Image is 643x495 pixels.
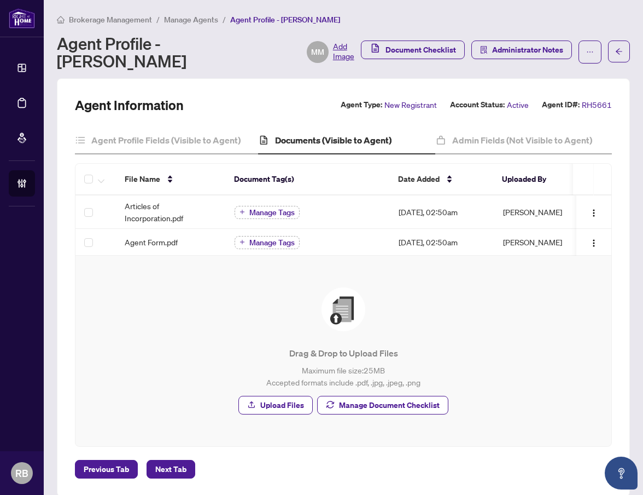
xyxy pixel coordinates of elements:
[452,134,592,147] h4: Admin Fields (Not Visible to Agent)
[69,15,152,25] span: Brokerage Management
[480,46,488,54] span: solution
[589,209,598,217] img: Logo
[91,134,241,147] h4: Agent Profile Fields (Visible to Agent)
[385,41,456,59] span: Document Checklist
[84,461,129,478] span: Previous Tab
[97,347,589,360] p: Drag & Drop to Upload Files
[361,41,465,59] button: Document Checklist
[164,15,218,25] span: Manage Agents
[97,364,589,388] p: Maximum file size: 25 MB Accepted formats include .pdf, .jpg, .jpeg, .png
[507,99,529,111] span: Active
[311,46,324,58] span: MM
[585,203,603,221] button: Logo
[235,236,300,249] button: Manage Tags
[156,13,160,26] li: /
[333,41,354,63] span: Add Image
[542,99,580,111] label: Agent ID#:
[586,48,594,56] span: ellipsis
[57,34,354,70] div: Agent Profile - [PERSON_NAME]
[125,173,160,185] span: File Name
[390,229,494,256] td: [DATE], 02:50am
[384,99,437,111] span: New Registrant
[339,396,440,414] span: Manage Document Checklist
[398,173,440,185] span: Date Added
[223,13,226,26] li: /
[75,460,138,479] button: Previous Tab
[341,99,382,111] label: Agent Type:
[239,239,245,245] span: plus
[493,164,575,195] th: Uploaded By
[155,461,186,478] span: Next Tab
[235,206,300,219] button: Manage Tags
[125,236,178,248] span: Agent Form.pdf
[89,269,598,433] span: File UploadDrag & Drop to Upload FilesMaximum file size:25MBAccepted formats include .pdf, .jpg, ...
[75,96,184,114] h2: Agent Information
[57,16,65,24] span: home
[239,209,245,215] span: plus
[605,457,638,490] button: Open asap
[275,134,391,147] h4: Documents (Visible to Agent)
[582,99,612,111] span: RH5661
[225,164,389,195] th: Document Tag(s)
[615,48,623,55] span: arrow-left
[494,229,576,256] td: [PERSON_NAME]
[585,233,603,251] button: Logo
[390,195,494,229] td: [DATE], 02:50am
[238,396,313,415] button: Upload Files
[450,99,505,111] label: Account Status:
[125,200,217,224] span: Articles of Incorporation.pdf
[230,15,340,25] span: Agent Profile - [PERSON_NAME]
[492,41,563,59] span: Administrator Notes
[317,396,448,415] button: Manage Document Checklist
[589,239,598,248] img: Logo
[471,41,572,59] button: Administrator Notes
[15,465,28,481] span: RB
[389,164,493,195] th: Date Added
[249,209,295,216] span: Manage Tags
[9,8,35,28] img: logo
[260,396,304,414] span: Upload Files
[321,287,365,331] img: File Upload
[249,239,295,246] span: Manage Tags
[494,195,576,229] td: [PERSON_NAME]
[147,460,195,479] button: Next Tab
[116,164,225,195] th: File Name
